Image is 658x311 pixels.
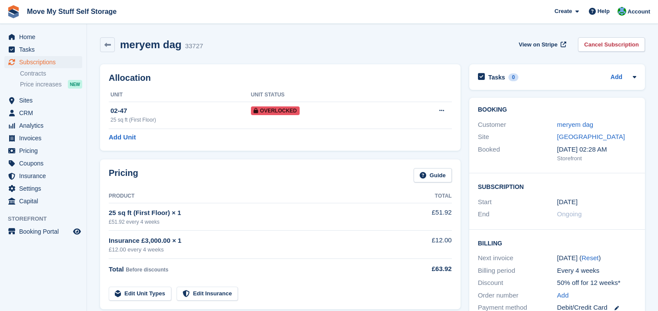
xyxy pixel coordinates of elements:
div: End [478,209,557,219]
a: [GEOGRAPHIC_DATA] [557,133,625,140]
span: Invoices [19,132,71,144]
a: menu [4,195,82,207]
div: £12.00 every 4 weeks [109,245,406,254]
span: Account [628,7,650,16]
th: Product [109,189,406,203]
a: menu [4,145,82,157]
a: menu [4,31,82,43]
a: menu [4,119,82,132]
span: Help [598,7,610,16]
span: Booking Portal [19,225,71,238]
div: [DATE] 02:28 AM [557,145,636,155]
div: Discount [478,278,557,288]
a: menu [4,182,82,195]
a: Add Unit [109,132,136,142]
div: 50% off for 12 weeks* [557,278,636,288]
a: Cancel Subscription [578,37,645,52]
h2: Allocation [109,73,452,83]
a: menu [4,56,82,68]
a: Price increases NEW [20,79,82,89]
div: Booked [478,145,557,163]
div: [DATE] ( ) [557,253,636,263]
div: 02-47 [110,106,251,116]
a: Preview store [72,226,82,237]
div: 25 sq ft (First Floor) × 1 [109,208,406,218]
a: Guide [414,168,452,182]
a: menu [4,132,82,144]
span: Pricing [19,145,71,157]
h2: Billing [478,238,636,247]
a: menu [4,225,82,238]
div: Next invoice [478,253,557,263]
div: Storefront [557,154,636,163]
a: menu [4,107,82,119]
time: 2024-02-21 00:00:00 UTC [557,197,578,207]
span: Home [19,31,71,43]
span: View on Stripe [519,40,558,49]
span: Overlocked [251,106,300,115]
span: Storefront [8,215,87,223]
div: Start [478,197,557,207]
a: menu [4,170,82,182]
span: Tasks [19,43,71,56]
a: menu [4,157,82,169]
a: Add [611,73,622,83]
img: stora-icon-8386f47178a22dfd0bd8f6a31ec36ba5ce8667c1dd55bd0f319d3a0aa187defe.svg [7,5,20,18]
div: 33727 [185,41,203,51]
th: Unit Status [251,88,397,102]
span: Insurance [19,170,71,182]
a: Move My Stuff Self Storage [23,4,120,19]
h2: Tasks [488,73,505,81]
th: Total [406,189,451,203]
h2: Subscription [478,182,636,191]
span: Settings [19,182,71,195]
a: View on Stripe [515,37,568,52]
span: Subscriptions [19,56,71,68]
span: Sites [19,94,71,106]
span: Analytics [19,119,71,132]
div: Customer [478,120,557,130]
span: CRM [19,107,71,119]
a: menu [4,43,82,56]
span: Capital [19,195,71,207]
div: £51.92 every 4 weeks [109,218,406,226]
div: 0 [508,73,518,81]
span: Before discounts [126,267,168,273]
span: Price increases [20,80,62,89]
div: Order number [478,291,557,301]
a: menu [4,94,82,106]
img: Dan [618,7,626,16]
td: £51.92 [406,203,451,230]
a: Add [557,291,569,301]
h2: Pricing [109,168,138,182]
span: Coupons [19,157,71,169]
a: Edit Unit Types [109,287,171,301]
span: Create [554,7,572,16]
div: Every 4 weeks [557,266,636,276]
div: 25 sq ft (First Floor) [110,116,251,124]
div: Site [478,132,557,142]
a: Contracts [20,69,82,78]
a: Edit Insurance [177,287,238,301]
a: Reset [581,254,598,261]
span: Total [109,265,124,273]
div: Billing period [478,266,557,276]
th: Unit [109,88,251,102]
a: meryem dag [557,121,593,128]
td: £12.00 [406,231,451,259]
div: £63.92 [406,264,451,274]
div: NEW [68,80,82,89]
h2: Booking [478,106,636,113]
span: Ongoing [557,210,582,218]
h2: meryem dag [120,39,181,50]
div: Insurance £3,000.00 × 1 [109,236,406,246]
